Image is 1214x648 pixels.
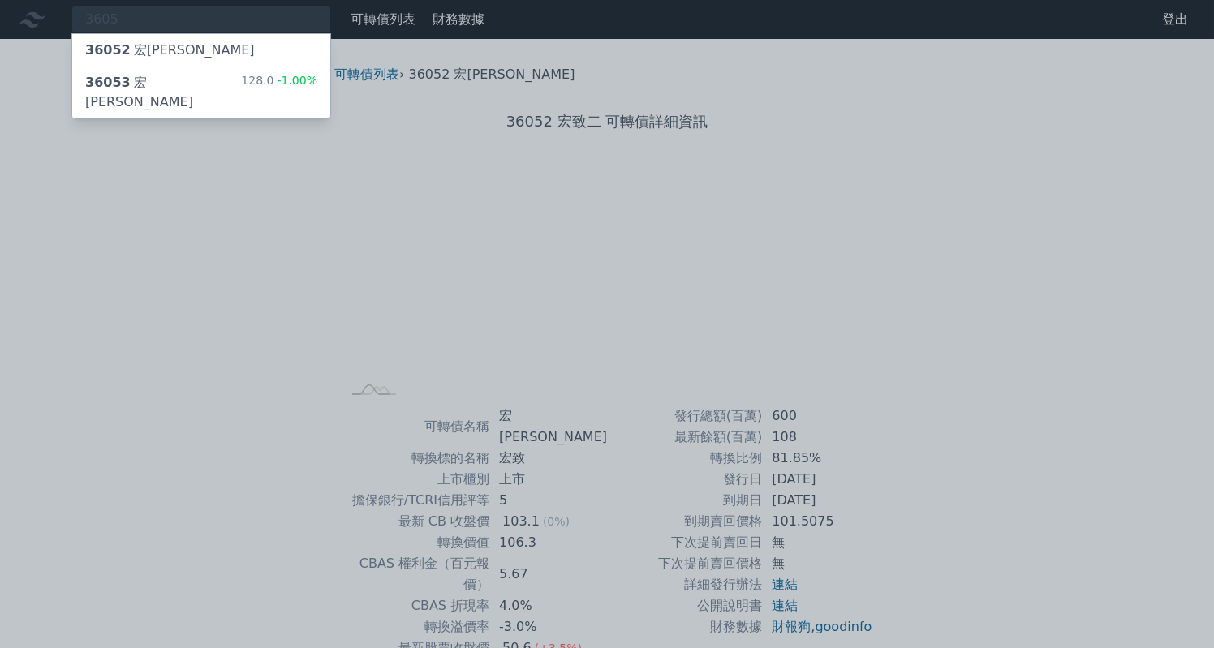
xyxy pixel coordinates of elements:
[85,41,255,60] div: 宏[PERSON_NAME]
[85,73,241,112] div: 宏[PERSON_NAME]
[85,75,131,90] span: 36053
[72,67,330,118] a: 36053宏[PERSON_NAME] 128.0-1.00%
[273,74,317,87] span: -1.00%
[241,73,317,112] div: 128.0
[85,42,131,58] span: 36052
[72,34,330,67] a: 36052宏[PERSON_NAME]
